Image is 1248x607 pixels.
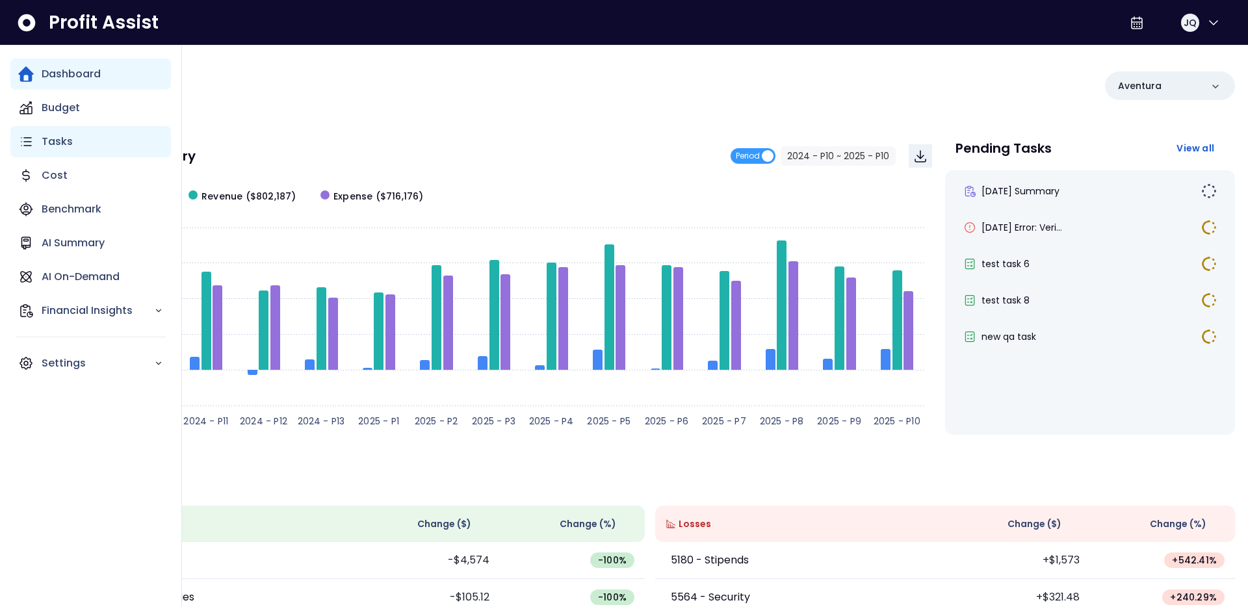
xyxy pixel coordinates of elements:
span: Losses [679,517,711,531]
p: Settings [42,355,154,371]
p: Wins & Losses [65,477,1235,490]
span: + 240.29 % [1170,591,1217,604]
p: Pending Tasks [955,142,1052,155]
p: AI On-Demand [42,269,120,285]
span: -100 % [598,591,627,604]
text: 2024 - P11 [183,415,228,428]
button: 2024 - P10 ~ 2025 - P10 [781,146,896,166]
p: AI Summary [42,235,105,251]
span: Period [736,148,760,164]
button: View all [1166,136,1225,160]
img: In Progress [1201,329,1217,344]
p: Financial Insights [42,303,154,318]
td: -$4,574 [355,542,500,579]
text: 2025 - P2 [415,415,458,428]
span: new qa task [981,330,1036,343]
span: Revenue ($802,187) [201,190,296,203]
td: +$1,573 [945,542,1090,579]
span: test task 8 [981,294,1030,307]
img: In Progress [1201,220,1217,235]
span: [DATE] Summary [981,185,1059,198]
span: [DATE] Error: Veri... [981,221,1062,234]
span: Change (%) [1150,517,1206,531]
img: Not yet Started [1201,183,1217,199]
p: Tasks [42,134,73,149]
p: 5564 - Security [671,589,750,605]
p: Budget [42,100,80,116]
text: 2025 - P9 [817,415,861,428]
span: Change ( $ ) [417,517,471,531]
span: + 542.41 % [1172,554,1217,567]
text: 2024 - P12 [240,415,287,428]
text: 2025 - P7 [702,415,746,428]
text: 2025 - P10 [874,415,920,428]
p: Dashboard [42,66,101,82]
span: View all [1176,142,1214,155]
p: Aventura [1118,79,1162,93]
p: 5180 - Stipends [671,552,749,568]
text: 2025 - P6 [645,415,689,428]
p: Benchmark [42,201,101,217]
span: Expense ($716,176) [333,190,424,203]
text: 2025 - P1 [358,415,399,428]
span: test task 6 [981,257,1030,270]
span: -100 % [598,554,627,567]
span: Profit Assist [49,11,159,34]
img: In Progress [1201,256,1217,272]
img: In Progress [1201,292,1217,308]
p: Cost [42,168,68,183]
text: 2024 - P13 [298,415,345,428]
text: 2025 - P4 [529,415,574,428]
span: JQ [1184,16,1197,29]
span: Change (%) [560,517,616,531]
text: 2025 - P3 [472,415,515,428]
span: Change ( $ ) [1007,517,1061,531]
button: Download [909,144,932,168]
text: 2025 - P8 [760,415,804,428]
text: 2025 - P5 [587,415,630,428]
